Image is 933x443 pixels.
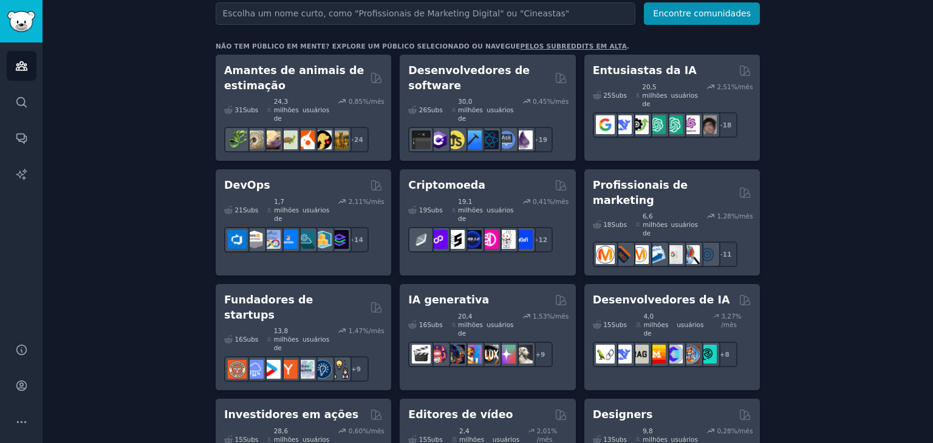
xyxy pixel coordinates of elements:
[671,436,698,443] font: usuários
[463,230,482,249] img: web3
[671,221,698,228] font: usuários
[677,321,703,328] font: usuários
[731,427,753,435] font: %/mês
[593,64,697,76] font: Entusiastas da IA
[243,436,258,443] font: Subs
[487,106,513,113] font: usuários
[224,64,364,92] font: Amantes de animais de estimação
[235,436,243,443] font: 15
[731,83,753,90] font: %/mês
[408,294,489,306] font: IA generativa
[274,198,299,222] font: 1,7 milhões de
[664,115,683,134] img: prompts_do_chatgpt_
[7,11,35,32] img: Logotipo do GummySearch
[419,106,427,113] font: 26
[593,179,688,206] font: Profissionais de marketing
[671,92,698,99] font: usuários
[427,436,442,443] font: Subs
[681,245,700,264] img: Pesquisa de Marketing
[644,2,760,25] button: Encontre comunidades
[653,8,751,18] font: Encontre comunidades
[429,345,448,364] img: dalle2
[603,92,611,99] font: 25
[243,336,258,343] font: Subs
[419,321,427,328] font: 16
[480,230,499,249] img: defiblockchain
[357,365,361,373] font: 9
[630,345,649,364] img: Trapo
[721,313,741,328] font: % /mês
[408,179,485,191] font: Criptomoeda
[603,321,611,328] font: 15
[330,130,349,149] img: raça de cachorro
[723,121,732,129] font: 18
[330,230,349,249] img: Engenheiros de plataforma
[647,245,666,264] img: Marketing por e-mail
[612,92,627,99] font: Subs
[429,130,448,149] img: c sustenido
[493,436,519,443] font: usuários
[533,98,547,105] font: 0,45
[723,251,732,258] font: 11
[245,230,264,249] img: Especialistas Certificados pela AWS
[480,345,499,364] img: FluxAI
[593,408,653,421] font: Designers
[596,115,615,134] img: GoogleGeminiAI
[446,130,465,149] img: aprenda javascript
[349,427,363,435] font: 0,60
[717,212,731,220] font: 1,28
[537,427,551,435] font: 2,01
[613,345,632,364] img: Busca Profunda
[630,245,649,264] img: Pergunte ao Marketing
[228,230,247,249] img: azuredevops
[262,130,281,149] img: lagartixas-leopardo
[458,98,483,122] font: 30,0 milhões de
[235,106,243,113] font: 31
[487,206,513,214] font: usuários
[363,427,384,435] font: %/mês
[533,136,539,143] font: +
[463,130,482,149] img: Programação iOS
[458,313,483,337] font: 20,4 milhões de
[354,136,363,143] font: 24
[243,106,258,113] font: Subs
[363,98,384,105] font: %/mês
[302,336,329,343] font: usuários
[313,130,332,149] img: PetAdvice
[643,313,668,337] font: 4,0 milhões de
[243,206,258,214] font: Subs
[603,221,611,228] font: 18
[721,313,735,320] font: 3,27
[538,236,547,243] font: 12
[349,198,363,205] font: 2,11
[262,360,281,379] img: comece
[698,345,717,364] img: Sociedade de Desenvolvedores de IA
[612,221,627,228] font: Subs
[446,230,465,249] img: participante da etnia
[330,360,349,379] img: crescer meu negócio
[630,115,649,134] img: Catálogo de ferramentas de IA
[313,230,332,249] img: aws_cdk
[228,130,247,149] img: herpetologia
[514,230,533,249] img: definição_
[351,365,357,373] font: +
[643,212,668,237] font: 6,6 milhões de
[363,327,384,334] font: %/mês
[279,130,298,149] img: tartaruga
[463,345,482,364] img: sdparatodos
[593,294,730,306] font: Desenvolvedores de IA
[487,321,513,328] font: usuários
[596,245,615,264] img: marketing_de_conteúdo
[647,345,666,364] img: MistralAI
[533,313,547,320] font: 1,53
[224,179,270,191] font: DevOps
[419,436,427,443] font: 15
[497,230,516,249] img: CriptoNotícias
[497,345,516,364] img: starryai
[533,198,547,205] font: 0,41
[681,115,700,134] img: OpenAIDev
[427,321,442,328] font: Subs
[429,230,448,249] img: 0xPolígono
[412,230,431,249] img: finanças étnicas
[427,106,442,113] font: Subs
